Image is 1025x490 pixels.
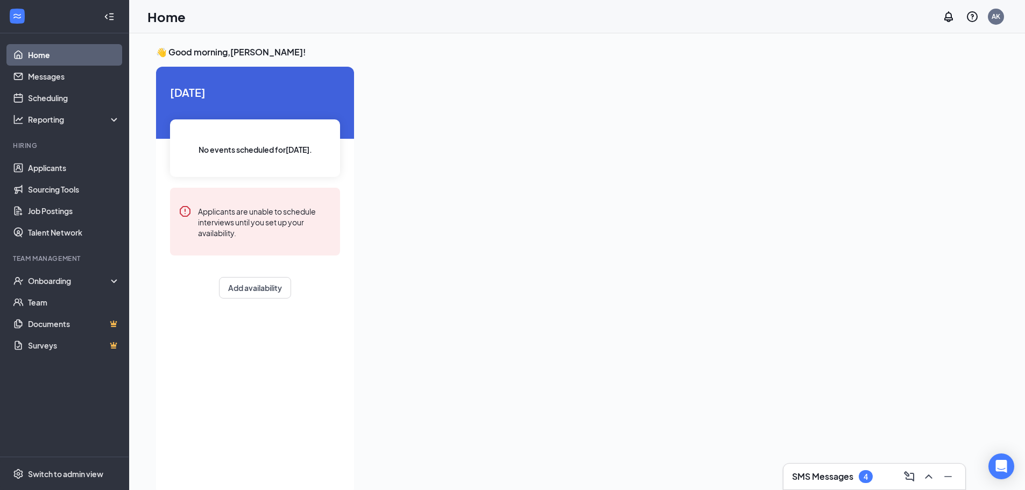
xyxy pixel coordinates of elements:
[13,114,24,125] svg: Analysis
[13,468,24,479] svg: Settings
[28,222,120,243] a: Talent Network
[28,313,120,335] a: DocumentsCrown
[942,470,955,483] svg: Minimize
[28,335,120,356] a: SurveysCrown
[28,179,120,200] a: Sourcing Tools
[28,468,103,479] div: Switch to admin view
[170,84,340,101] span: [DATE]
[28,87,120,109] a: Scheduling
[942,10,955,23] svg: Notifications
[104,11,115,22] svg: Collapse
[903,470,916,483] svg: ComposeMessage
[156,46,965,58] h3: 👋 Good morning, [PERSON_NAME] !
[147,8,186,26] h1: Home
[792,471,853,482] h3: SMS Messages
[13,141,118,150] div: Hiring
[219,277,291,299] button: Add availability
[901,468,918,485] button: ComposeMessage
[992,12,1000,21] div: AK
[864,472,868,481] div: 4
[939,468,957,485] button: Minimize
[922,470,935,483] svg: ChevronUp
[920,468,937,485] button: ChevronUp
[28,66,120,87] a: Messages
[28,157,120,179] a: Applicants
[28,44,120,66] a: Home
[28,200,120,222] a: Job Postings
[199,144,312,155] span: No events scheduled for [DATE] .
[13,254,118,263] div: Team Management
[28,114,121,125] div: Reporting
[966,10,979,23] svg: QuestionInfo
[13,275,24,286] svg: UserCheck
[988,453,1014,479] div: Open Intercom Messenger
[198,205,331,238] div: Applicants are unable to schedule interviews until you set up your availability.
[12,11,23,22] svg: WorkstreamLogo
[28,275,111,286] div: Onboarding
[179,205,192,218] svg: Error
[28,292,120,313] a: Team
